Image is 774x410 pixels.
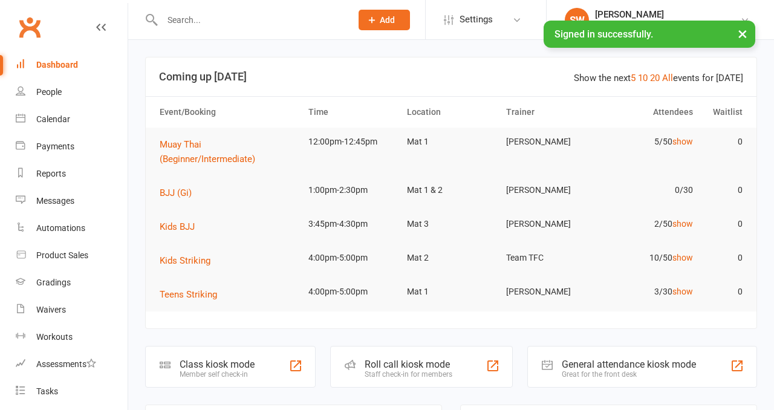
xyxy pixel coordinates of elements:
[303,97,402,128] th: Time
[365,370,452,379] div: Staff check-in for members
[638,73,648,83] a: 10
[672,219,693,229] a: show
[501,128,600,156] td: [PERSON_NAME]
[160,287,226,302] button: Teens Striking
[303,210,402,238] td: 3:45pm-4:30pm
[402,128,501,156] td: Mat 1
[599,97,698,128] th: Attendees
[501,176,600,204] td: [PERSON_NAME]
[36,250,88,260] div: Product Sales
[16,324,128,351] a: Workouts
[595,20,740,31] div: The Fight Centre [GEOGRAPHIC_DATA]
[599,128,698,156] td: 5/50
[36,223,85,233] div: Automations
[672,253,693,262] a: show
[36,196,74,206] div: Messages
[16,51,128,79] a: Dashboard
[599,278,698,306] td: 3/30
[595,9,740,20] div: [PERSON_NAME]
[698,278,748,306] td: 0
[160,253,219,268] button: Kids Striking
[303,278,402,306] td: 4:00pm-5:00pm
[698,244,748,272] td: 0
[303,244,402,272] td: 4:00pm-5:00pm
[36,359,96,369] div: Assessments
[160,289,217,300] span: Teens Striking
[16,187,128,215] a: Messages
[36,60,78,70] div: Dashboard
[698,128,748,156] td: 0
[303,128,402,156] td: 12:00pm-12:45pm
[698,97,748,128] th: Waitlist
[36,305,66,314] div: Waivers
[650,73,660,83] a: 20
[160,220,203,234] button: Kids BJJ
[160,221,195,232] span: Kids BJJ
[36,142,74,151] div: Payments
[16,351,128,378] a: Assessments
[599,244,698,272] td: 10/50
[672,287,693,296] a: show
[16,133,128,160] a: Payments
[460,6,493,33] span: Settings
[501,210,600,238] td: [PERSON_NAME]
[501,244,600,272] td: Team TFC
[160,255,210,266] span: Kids Striking
[158,11,343,28] input: Search...
[562,359,696,370] div: General attendance kiosk mode
[160,139,255,164] span: Muay Thai (Beginner/Intermediate)
[36,114,70,124] div: Calendar
[15,12,45,42] a: Clubworx
[16,106,128,133] a: Calendar
[303,176,402,204] td: 1:00pm-2:30pm
[402,244,501,272] td: Mat 2
[554,28,653,40] span: Signed in successfully.
[16,269,128,296] a: Gradings
[154,97,303,128] th: Event/Booking
[16,242,128,269] a: Product Sales
[562,370,696,379] div: Great for the front desk
[599,176,698,204] td: 0/30
[160,187,192,198] span: BJJ (Gi)
[662,73,673,83] a: All
[160,186,200,200] button: BJJ (Gi)
[36,87,62,97] div: People
[501,97,600,128] th: Trainer
[359,10,410,30] button: Add
[16,160,128,187] a: Reports
[16,79,128,106] a: People
[574,71,743,85] div: Show the next events for [DATE]
[599,210,698,238] td: 2/50
[36,278,71,287] div: Gradings
[501,278,600,306] td: [PERSON_NAME]
[698,176,748,204] td: 0
[16,215,128,242] a: Automations
[180,359,255,370] div: Class kiosk mode
[16,378,128,405] a: Tasks
[159,71,743,83] h3: Coming up [DATE]
[365,359,452,370] div: Roll call kiosk mode
[402,97,501,128] th: Location
[565,8,589,32] div: SW
[672,137,693,146] a: show
[402,210,501,238] td: Mat 3
[402,278,501,306] td: Mat 1
[732,21,753,47] button: ×
[180,370,255,379] div: Member self check-in
[631,73,636,83] a: 5
[402,176,501,204] td: Mat 1 & 2
[36,169,66,178] div: Reports
[36,386,58,396] div: Tasks
[698,210,748,238] td: 0
[160,137,298,166] button: Muay Thai (Beginner/Intermediate)
[380,15,395,25] span: Add
[36,332,73,342] div: Workouts
[16,296,128,324] a: Waivers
